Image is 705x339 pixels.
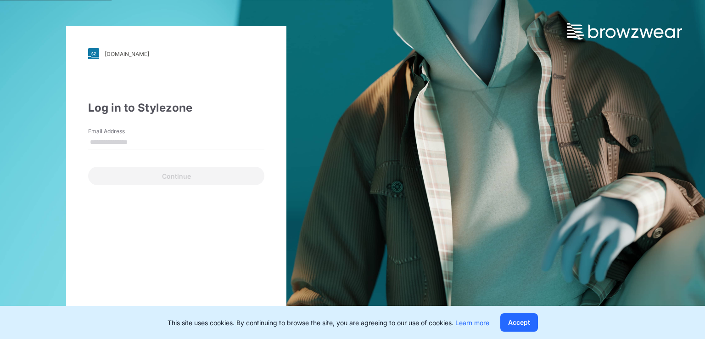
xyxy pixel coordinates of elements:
[105,51,149,57] div: [DOMAIN_NAME]
[455,319,489,327] a: Learn more
[88,127,152,136] label: Email Address
[88,100,264,116] div: Log in to Stylezone
[168,318,489,328] p: This site uses cookies. By continuing to browse the site, you are agreeing to our use of cookies.
[88,48,99,59] img: svg+xml;base64,PHN2ZyB3aWR0aD0iMjgiIGhlaWdodD0iMjgiIHZpZXdCb3g9IjAgMCAyOCAyOCIgZmlsbD0ibm9uZSIgeG...
[500,313,538,332] button: Accept
[567,23,682,40] img: browzwear-logo.73288ffb.svg
[88,48,264,59] a: [DOMAIN_NAME]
